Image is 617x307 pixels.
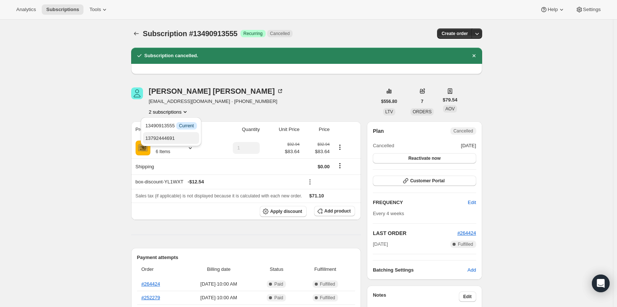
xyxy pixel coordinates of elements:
th: Order [137,261,182,277]
span: Fulfilled [458,241,473,247]
button: Apply discount [260,206,307,217]
span: - $12.54 [188,178,204,186]
a: #252279 [142,295,160,300]
span: Create order [442,31,468,37]
span: Add product [324,208,351,214]
span: Settings [583,7,601,13]
span: Rosaleen DaRos [131,87,143,99]
span: Help [548,7,558,13]
button: Subscriptions [131,28,142,39]
th: Quantity [212,121,262,138]
button: $556.80 [377,96,402,107]
button: #264424 [457,230,476,237]
span: 13792444691 [145,135,175,141]
span: [DATE] · 10:00 AM [184,294,253,301]
h6: Batching Settings [373,266,467,274]
span: Edit [468,199,476,206]
img: product img [136,141,150,155]
h3: Notes [373,292,459,302]
button: Help [536,4,569,15]
span: [DATE] · 10:00 AM [184,280,253,288]
span: Analytics [16,7,36,13]
span: $83.64 [304,148,330,155]
div: box-discount-YL1WXT [136,178,300,186]
span: Recurring [243,31,263,37]
span: Reactivate now [408,155,440,161]
span: Edit [463,294,472,300]
span: Cancelled [453,128,473,134]
button: Product actions [149,108,189,115]
button: Reactivate now [373,153,476,163]
a: #264424 [457,230,476,236]
th: Product [131,121,213,138]
h2: LAST ORDER [373,230,457,237]
span: Fulfilled [320,295,335,301]
th: Price [302,121,332,138]
button: Add [463,264,480,276]
span: 7 [421,99,423,104]
span: $71.10 [309,193,324,199]
span: Cancelled [270,31,290,37]
span: Subscription #13490913555 [143,30,238,38]
span: Subscriptions [46,7,79,13]
button: Edit [459,292,476,302]
span: Customer Portal [410,178,444,184]
button: Add product [314,206,355,216]
span: LTV [385,109,393,114]
th: Shipping [131,158,213,175]
button: Tools [85,4,113,15]
span: $0.00 [318,164,330,169]
button: Create order [437,28,472,39]
button: Customer Portal [373,176,476,186]
span: Every 4 weeks [373,211,404,216]
h2: FREQUENCY [373,199,468,206]
span: Fulfilled [320,281,335,287]
button: Dismiss notification [469,51,479,61]
span: [DATE] [373,241,388,248]
span: Apply discount [270,208,302,214]
button: Shipping actions [334,162,346,170]
span: [EMAIL_ADDRESS][DOMAIN_NAME] · [PHONE_NUMBER] [149,98,284,105]
button: Settings [571,4,605,15]
span: Cancelled [373,142,394,149]
span: Add [467,266,476,274]
button: 13792444691 [143,132,199,144]
span: $556.80 [381,99,397,104]
h2: Subscription cancelled. [144,52,198,59]
span: $79.54 [443,96,457,104]
span: Paid [274,281,283,287]
h2: Payment attempts [137,254,355,261]
button: 7 [416,96,428,107]
span: Billing date [184,266,253,273]
span: Fulfillment [300,266,351,273]
a: #264424 [142,281,160,287]
h2: Plan [373,127,384,135]
div: [PERSON_NAME] [PERSON_NAME] [149,87,284,95]
button: 13490913555 InfoCurrent [143,120,199,131]
th: Unit Price [262,121,302,138]
span: Status [258,266,295,273]
button: Subscriptions [42,4,83,15]
button: Product actions [334,143,346,151]
span: [DATE] [461,142,476,149]
button: Analytics [12,4,40,15]
span: Tools [89,7,101,13]
span: AOV [445,106,454,111]
span: Sales tax (if applicable) is not displayed because it is calculated with each new order. [136,193,302,199]
span: $83.64 [285,148,300,155]
small: $92.94 [287,142,300,146]
button: Edit [463,197,480,208]
span: 13490913555 [145,123,197,128]
span: Paid [274,295,283,301]
span: Current [179,123,194,129]
span: ORDERS [413,109,432,114]
small: $92.94 [317,142,330,146]
div: Open Intercom Messenger [592,275,610,292]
